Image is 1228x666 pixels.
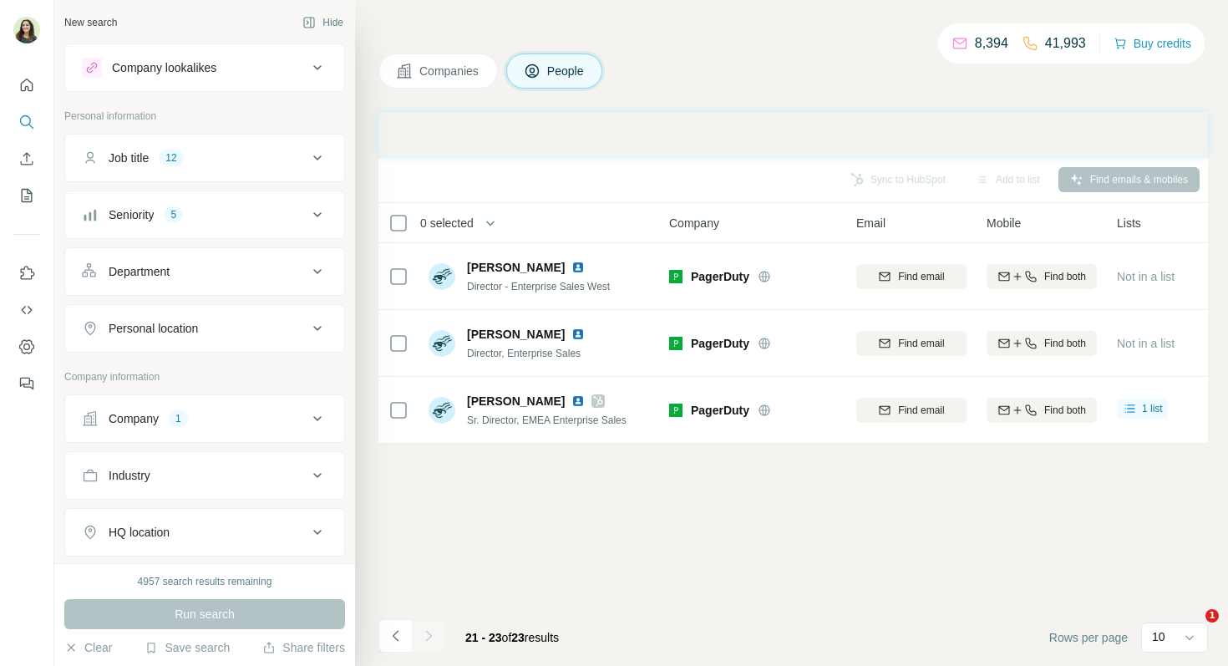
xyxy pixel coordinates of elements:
iframe: Intercom live chat [1171,609,1211,649]
iframe: Banner [378,112,1208,156]
span: PagerDuty [691,268,749,285]
img: Avatar [429,330,455,357]
span: Find both [1044,269,1086,284]
img: Logo of PagerDuty [669,337,683,350]
span: 1 [1205,609,1219,623]
button: Company1 [65,399,344,439]
p: 41,993 [1045,33,1086,53]
button: Search [13,107,40,137]
span: Sr. Director, EMEA Enterprise Sales [467,414,627,426]
button: Find email [856,331,967,356]
div: Department [109,263,170,280]
button: Quick start [13,70,40,100]
p: 10 [1152,628,1165,645]
button: Enrich CSV [13,144,40,174]
button: Department [65,252,344,292]
img: Avatar [429,263,455,290]
button: Find both [987,331,1097,356]
div: Job title [109,150,149,166]
button: Use Surfe API [13,295,40,325]
span: 21 - 23 [465,631,502,644]
img: LinkedIn logo [571,394,585,408]
span: PagerDuty [691,402,749,419]
button: HQ location [65,512,344,552]
span: Email [856,215,885,231]
span: 0 selected [420,215,474,231]
span: Find email [898,269,944,284]
button: Find email [856,398,967,423]
span: [PERSON_NAME] [467,393,565,409]
button: Company lookalikes [65,48,344,88]
button: Dashboard [13,332,40,362]
button: Seniority5 [65,195,344,235]
img: Avatar [13,17,40,43]
button: Navigate to previous page [378,619,412,653]
h4: Search [378,20,1208,43]
div: 1 [169,411,188,426]
p: Company information [64,369,345,384]
span: Director, Enterprise Sales [467,348,581,359]
button: My lists [13,180,40,211]
button: Personal location [65,308,344,348]
div: Company [109,410,159,427]
span: Companies [419,63,480,79]
span: of [502,631,512,644]
button: Clear [64,639,112,656]
button: Use Surfe on LinkedIn [13,258,40,288]
span: 1 list [1142,401,1163,416]
div: Industry [109,467,150,484]
button: Find email [856,264,967,289]
div: HQ location [109,524,170,541]
button: Find both [987,398,1097,423]
span: Find both [1044,403,1086,418]
span: results [465,631,559,644]
button: Feedback [13,369,40,399]
p: 8,394 [975,33,1008,53]
p: Personal information [64,109,345,124]
div: 12 [159,150,183,165]
div: Personal location [109,320,198,337]
span: Not in a list [1117,337,1175,350]
img: Logo of PagerDuty [669,404,683,417]
img: Avatar [429,397,455,424]
span: Find email [898,336,944,351]
span: Director - Enterprise Sales West [467,281,610,292]
span: Rows per page [1049,629,1128,646]
span: PagerDuty [691,335,749,352]
span: Company [669,215,719,231]
button: Find both [987,264,1097,289]
img: LinkedIn logo [571,328,585,341]
button: Share filters [262,639,345,656]
span: Find both [1044,336,1086,351]
span: [PERSON_NAME] [467,326,565,343]
div: 5 [164,207,183,222]
button: Hide [291,10,355,35]
img: LinkedIn logo [571,261,585,274]
span: [PERSON_NAME] [467,259,565,276]
img: Logo of PagerDuty [669,270,683,283]
div: New search [64,15,117,30]
button: Job title12 [65,138,344,178]
span: Lists [1117,215,1141,231]
button: Industry [65,455,344,496]
span: Find email [898,403,944,418]
span: 23 [511,631,525,644]
button: Buy credits [1114,32,1191,55]
div: 4957 search results remaining [138,574,272,589]
div: Seniority [109,206,154,223]
div: Company lookalikes [112,59,216,76]
span: Mobile [987,215,1021,231]
span: Not in a list [1117,270,1175,283]
span: People [547,63,586,79]
button: Save search [145,639,230,656]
